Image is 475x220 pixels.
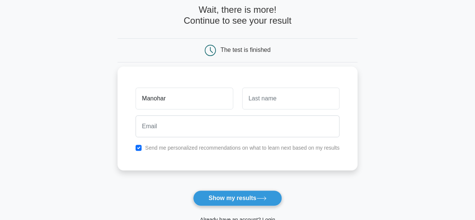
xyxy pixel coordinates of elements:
h4: Wait, there is more! Continue to see your result [118,5,357,26]
input: Email [136,115,339,137]
div: The test is finished [220,47,270,53]
label: Send me personalized recommendations on what to learn next based on my results [145,145,339,151]
input: Last name [242,88,339,109]
button: Show my results [193,190,282,206]
input: First name [136,88,233,109]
